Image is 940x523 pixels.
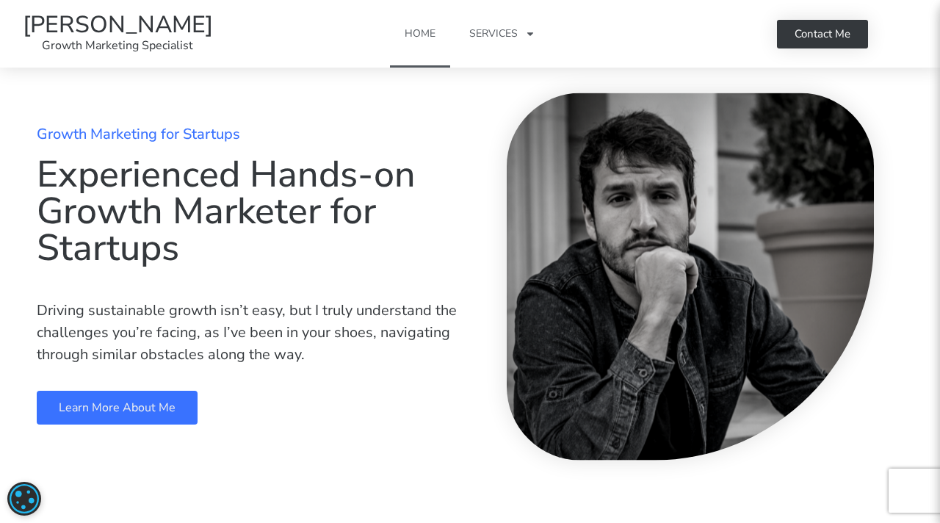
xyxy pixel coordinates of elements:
h1: Experienced Hands-on Growth Marketer for Startups [37,156,463,267]
span: Contact Me [795,29,850,40]
iframe: Chat Widget [688,364,940,523]
a: Learn more about me [37,391,198,425]
span: Learn more about me [59,402,176,414]
img: Ruben Lozano Me Growth Marketing Specialist www.rubenlozano.me 2 [507,93,874,461]
h2: Growth Marketing for Startups [37,127,463,142]
p: Driving sustainable growth isn’t easy, but I truly understand the challenges you’re facing, as I’... [37,300,463,366]
div: Widget de chat [688,364,940,523]
a: [PERSON_NAME] [23,9,213,40]
a: Contact Me [777,20,868,48]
